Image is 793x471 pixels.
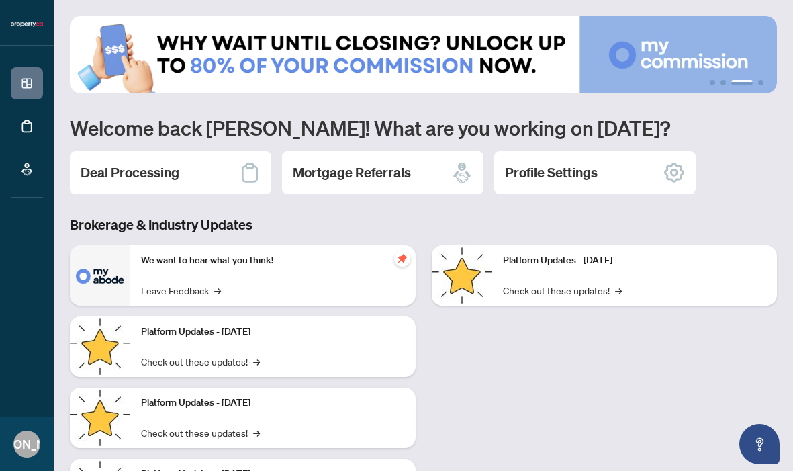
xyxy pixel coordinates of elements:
img: Slide 2 [70,16,777,93]
a: Check out these updates!→ [141,354,260,369]
img: We want to hear what you think! [70,245,130,306]
img: Platform Updates - July 21, 2025 [70,388,130,448]
span: → [253,425,260,440]
h2: Mortgage Referrals [293,163,411,182]
p: Platform Updates - [DATE] [503,253,767,268]
span: pushpin [394,251,410,267]
img: Platform Updates - June 23, 2025 [432,245,492,306]
button: 1 [710,80,715,85]
button: 3 [731,80,753,85]
h1: Welcome back [PERSON_NAME]! What are you working on [DATE]? [70,115,777,140]
span: → [253,354,260,369]
img: logo [11,20,43,28]
a: Leave Feedback→ [141,283,221,298]
a: Check out these updates!→ [503,283,622,298]
button: Open asap [739,424,780,464]
span: → [615,283,622,298]
h2: Profile Settings [505,163,598,182]
h2: Deal Processing [81,163,179,182]
span: → [214,283,221,298]
button: 2 [720,80,726,85]
img: Platform Updates - September 16, 2025 [70,316,130,377]
button: 4 [758,80,763,85]
p: Platform Updates - [DATE] [141,325,405,339]
h3: Brokerage & Industry Updates [70,216,777,234]
p: Platform Updates - [DATE] [141,396,405,411]
p: We want to hear what you think! [141,253,405,268]
a: Check out these updates!→ [141,425,260,440]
